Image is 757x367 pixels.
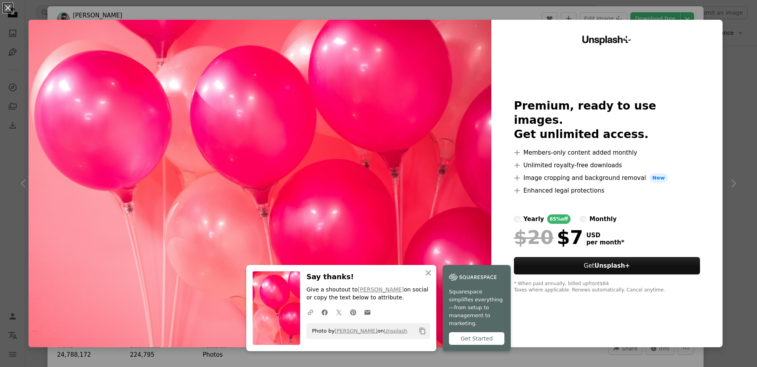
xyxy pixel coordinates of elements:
h3: Say thanks! [306,271,430,283]
button: Copy to clipboard [416,324,429,338]
span: USD [586,232,624,239]
button: GetUnsplash+ [514,257,700,274]
img: file-1747939142011-51e5cc87e3c9 [449,271,496,283]
span: New [649,173,668,183]
li: Members-only content added monthly [514,148,700,157]
div: 65% off [547,214,571,224]
a: Share on Facebook [318,304,332,320]
a: Share over email [360,304,375,320]
li: Image cropping and background removal [514,173,700,183]
input: yearly65%off [514,216,520,222]
div: monthly [590,214,617,224]
div: yearly [523,214,544,224]
span: per month * [586,239,624,246]
a: Share on Pinterest [346,304,360,320]
strong: Unsplash+ [594,262,630,269]
h2: Premium, ready to use images. Get unlimited access. [514,99,700,142]
a: [PERSON_NAME] [335,328,377,334]
a: Unsplash [384,328,407,334]
a: [PERSON_NAME] [358,286,404,293]
div: Get Started [449,332,504,345]
span: $20 [514,227,553,248]
a: Squarespace simplifies everything—from setup to management to marketing.Get Started [443,265,511,351]
p: Give a shoutout to on social or copy the text below to attribute. [306,286,430,302]
span: Squarespace simplifies everything—from setup to management to marketing. [449,288,504,327]
a: Share on Twitter [332,304,346,320]
input: monthly [580,216,586,222]
li: Unlimited royalty-free downloads [514,161,700,170]
div: $7 [514,227,583,248]
span: Photo by on [308,325,407,337]
div: * When paid annually, billed upfront $84 Taxes where applicable. Renews automatically. Cancel any... [514,281,700,293]
li: Enhanced legal protections [514,186,700,195]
